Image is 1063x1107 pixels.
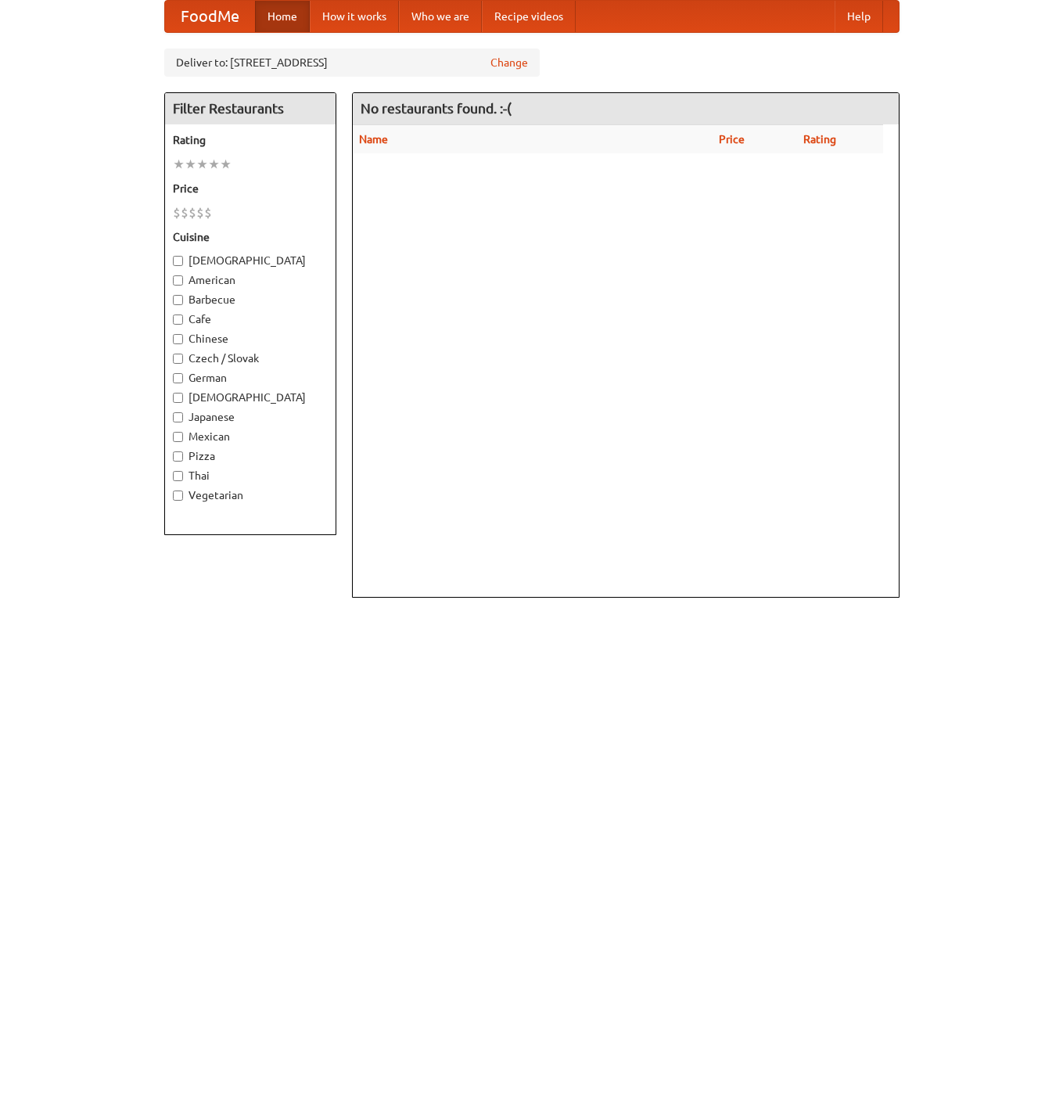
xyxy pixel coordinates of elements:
[173,156,185,173] li: ★
[173,256,183,266] input: [DEMOGRAPHIC_DATA]
[173,412,183,422] input: Japanese
[181,204,189,221] li: $
[208,156,220,173] li: ★
[185,156,196,173] li: ★
[164,49,540,77] div: Deliver to: [STREET_ADDRESS]
[835,1,883,32] a: Help
[173,331,328,347] label: Chinese
[803,133,836,146] a: Rating
[173,292,328,307] label: Barbecue
[173,409,328,425] label: Japanese
[719,133,745,146] a: Price
[173,204,181,221] li: $
[490,55,528,70] a: Change
[173,429,328,444] label: Mexican
[482,1,576,32] a: Recipe videos
[173,354,183,364] input: Czech / Slovak
[173,272,328,288] label: American
[165,93,336,124] h4: Filter Restaurants
[173,253,328,268] label: [DEMOGRAPHIC_DATA]
[173,334,183,344] input: Chinese
[173,350,328,366] label: Czech / Slovak
[399,1,482,32] a: Who we are
[220,156,232,173] li: ★
[189,204,196,221] li: $
[173,491,183,501] input: Vegetarian
[173,471,183,481] input: Thai
[196,204,204,221] li: $
[173,314,183,325] input: Cafe
[255,1,310,32] a: Home
[173,448,328,464] label: Pizza
[310,1,399,32] a: How it works
[173,393,183,403] input: [DEMOGRAPHIC_DATA]
[173,311,328,327] label: Cafe
[173,468,328,483] label: Thai
[173,275,183,286] input: American
[359,133,388,146] a: Name
[173,229,328,245] h5: Cuisine
[361,101,512,116] ng-pluralize: No restaurants found. :-(
[173,390,328,405] label: [DEMOGRAPHIC_DATA]
[173,432,183,442] input: Mexican
[173,370,328,386] label: German
[173,487,328,503] label: Vegetarian
[173,295,183,305] input: Barbecue
[173,132,328,148] h5: Rating
[173,373,183,383] input: German
[196,156,208,173] li: ★
[173,451,183,462] input: Pizza
[165,1,255,32] a: FoodMe
[173,181,328,196] h5: Price
[204,204,212,221] li: $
